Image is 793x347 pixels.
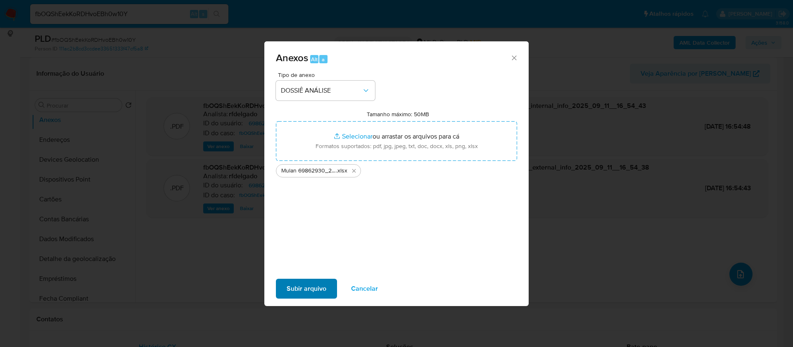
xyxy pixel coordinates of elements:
[340,279,389,299] button: Cancelar
[351,280,378,298] span: Cancelar
[276,161,517,177] ul: Arquivos selecionados
[510,54,518,61] button: Fechar
[278,72,377,78] span: Tipo de anexo
[281,86,362,95] span: DOSSIÊ ANÁLISE
[311,55,318,63] span: Alt
[276,279,337,299] button: Subir arquivo
[322,55,325,63] span: a
[349,166,359,176] button: Excluir Mulan 69862930_2025_09_11_07_24_59.xlsx
[276,50,308,65] span: Anexos
[281,167,336,175] span: Mulan 69862930_2025_09_11_07_24_59
[276,81,375,101] button: DOSSIÊ ANÁLISE
[336,167,347,175] span: .xlsx
[367,110,429,118] label: Tamanho máximo: 50MB
[287,280,326,298] span: Subir arquivo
